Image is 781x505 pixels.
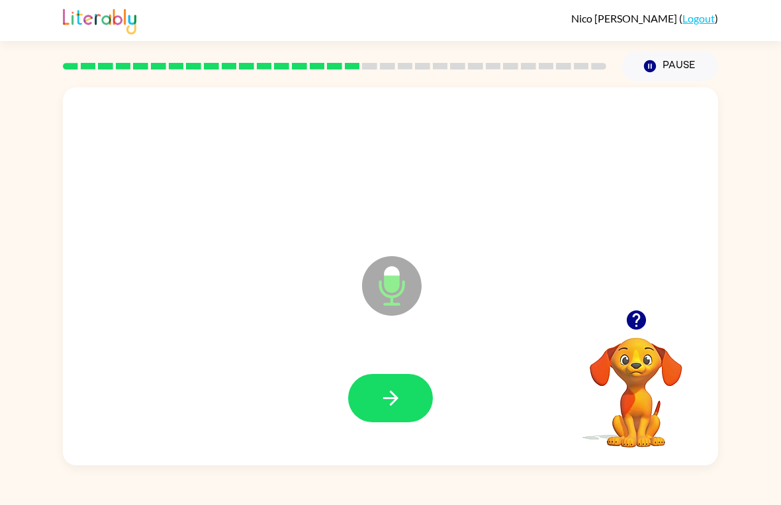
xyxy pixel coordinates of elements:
[622,51,718,81] button: Pause
[63,5,136,34] img: Literably
[571,12,718,24] div: ( )
[570,317,702,449] video: Your browser must support playing .mp4 files to use Literably. Please try using another browser.
[682,12,715,24] a: Logout
[571,12,679,24] span: Nico [PERSON_NAME]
